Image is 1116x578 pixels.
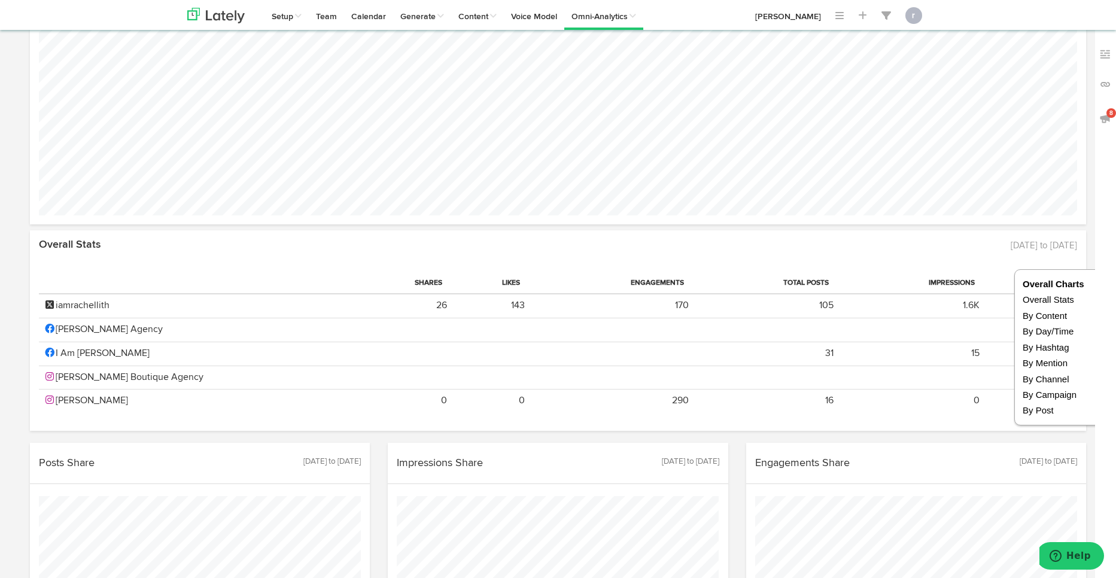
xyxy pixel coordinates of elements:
td: 105 [694,294,838,318]
a: Overall Stats [1023,293,1108,306]
a: Overall Charts [1023,278,1108,290]
td: 290 [530,390,693,413]
th: Engagements [530,273,693,294]
h4: Overall Stats [39,239,101,250]
td: 143 [452,294,530,318]
td: No data [351,366,1078,390]
h4: Impressions Share [397,458,719,469]
td: 16 [694,390,838,413]
button: r [905,7,922,24]
h4: Engagements Share [755,458,1077,469]
td: 170 [530,294,693,318]
small: [DATE] to [DATE] [1020,458,1077,466]
th: Total Posts [694,273,838,294]
th: Likes [452,273,530,294]
small: [DATE] to [DATE] [1011,239,1077,252]
td: 15 [838,342,984,366]
td: 31 [694,342,838,366]
span: 8 [1106,108,1116,118]
a: By Channel [1023,373,1108,385]
img: announcements_off.svg [1099,112,1111,124]
span: iamrachellith [56,301,110,311]
span: [PERSON_NAME] Agency [56,325,163,334]
small: [DATE] to [DATE] [662,458,719,466]
img: logo_lately_bg_light.svg [187,8,245,23]
td: No data [351,318,1078,342]
a: By Mention [1023,357,1108,369]
a: By Content [1023,309,1108,322]
h4: Posts Share [39,458,361,469]
th: Impressions [838,273,984,294]
small: [DATE] to [DATE] [303,458,361,466]
td: 1.6K [838,294,984,318]
span: I Am [PERSON_NAME] [56,349,150,358]
a: By Day/Time [1023,325,1108,337]
a: By Campaign [1023,388,1108,401]
th: Shares [351,273,452,294]
a: By Hashtag [1023,341,1108,354]
td: 0 [838,390,984,413]
span: [PERSON_NAME] Boutique Agency [56,373,203,382]
img: links_off.svg [1099,78,1111,90]
td: 0 [351,390,452,413]
td: 15 [984,342,1077,366]
span: [PERSON_NAME] [56,396,128,406]
iframe: Opens a widget where you can find more information [1039,542,1104,572]
img: keywords_off.svg [1099,48,1111,60]
td: 26 [351,294,452,318]
th: Reach [984,273,1077,294]
td: 0 [452,390,530,413]
a: By Post [1023,404,1108,416]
